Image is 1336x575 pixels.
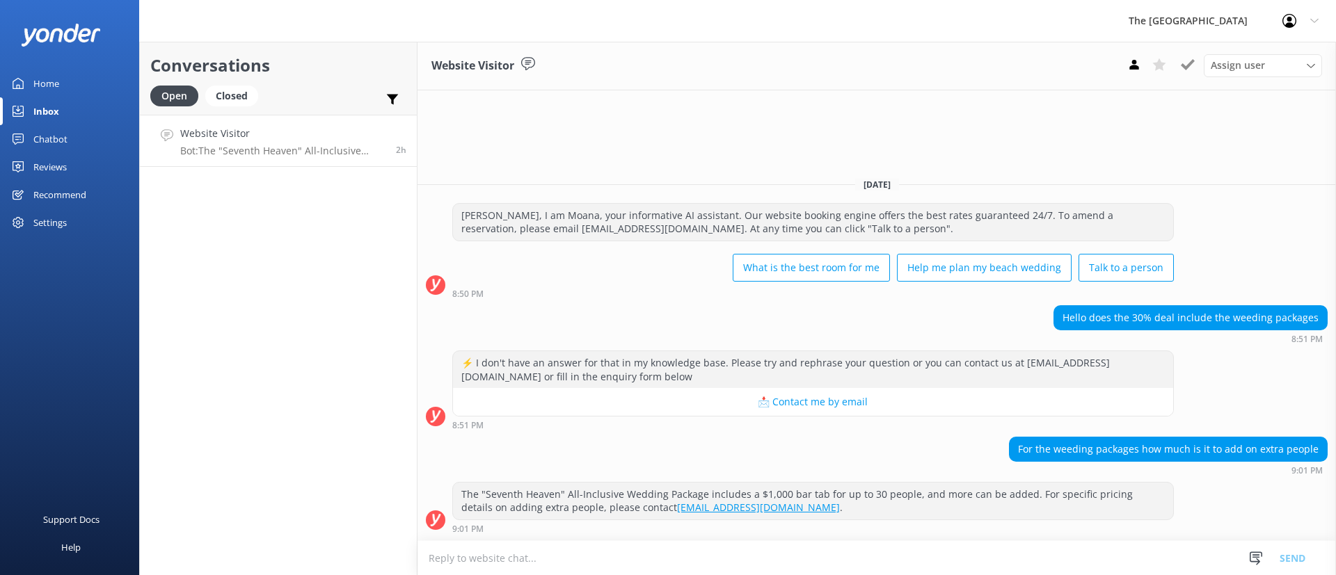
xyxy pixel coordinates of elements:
[1079,254,1174,282] button: Talk to a person
[180,145,385,157] p: Bot: The "Seventh Heaven" All-Inclusive Wedding Package includes a $1,000 bar tab for up to 30 pe...
[453,351,1173,388] div: ⚡ I don't have an answer for that in my knowledge base. Please try and rephrase your question or ...
[855,179,899,191] span: [DATE]
[677,501,840,514] a: [EMAIL_ADDRESS][DOMAIN_NAME]
[150,88,205,103] a: Open
[453,388,1173,416] button: 📩 Contact me by email
[43,505,100,533] div: Support Docs
[1009,465,1328,475] div: Aug 29 2025 09:01pm (UTC -10:00) Pacific/Honolulu
[150,86,198,106] div: Open
[33,209,67,236] div: Settings
[1204,54,1322,76] div: Assign User
[33,125,67,153] div: Chatbot
[1053,334,1328,343] div: Aug 29 2025 08:51pm (UTC -10:00) Pacific/Honolulu
[453,483,1173,519] div: The "Seventh Heaven" All-Inclusive Wedding Package includes a $1,000 bar tab for up to 30 people,...
[452,421,484,430] strong: 8:51 PM
[205,88,265,103] a: Closed
[33,153,67,181] div: Reviews
[33,181,86,209] div: Recommend
[33,97,59,125] div: Inbox
[1291,467,1323,475] strong: 9:01 PM
[140,115,417,167] a: Website VisitorBot:The "Seventh Heaven" All-Inclusive Wedding Package includes a $1,000 bar tab f...
[150,52,406,79] h2: Conversations
[452,524,1174,533] div: Aug 29 2025 09:01pm (UTC -10:00) Pacific/Honolulu
[1291,335,1323,343] strong: 8:51 PM
[452,289,1174,298] div: Aug 29 2025 08:50pm (UTC -10:00) Pacific/Honolulu
[1211,58,1265,73] span: Assign user
[897,254,1072,282] button: Help me plan my beach wedding
[1054,306,1327,330] div: Hello does the 30% deal include the weeding packages
[21,24,101,47] img: yonder-white-logo.png
[452,290,484,298] strong: 8:50 PM
[61,533,81,561] div: Help
[431,57,514,75] h3: Website Visitor
[452,420,1174,430] div: Aug 29 2025 08:51pm (UTC -10:00) Pacific/Honolulu
[205,86,258,106] div: Closed
[396,144,406,156] span: Aug 29 2025 09:01pm (UTC -10:00) Pacific/Honolulu
[180,126,385,141] h4: Website Visitor
[733,254,890,282] button: What is the best room for me
[1010,437,1327,461] div: For the weeding packages how much is it to add on extra people
[453,204,1173,241] div: [PERSON_NAME], I am Moana, your informative AI assistant. Our website booking engine offers the b...
[452,525,484,533] strong: 9:01 PM
[33,70,59,97] div: Home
